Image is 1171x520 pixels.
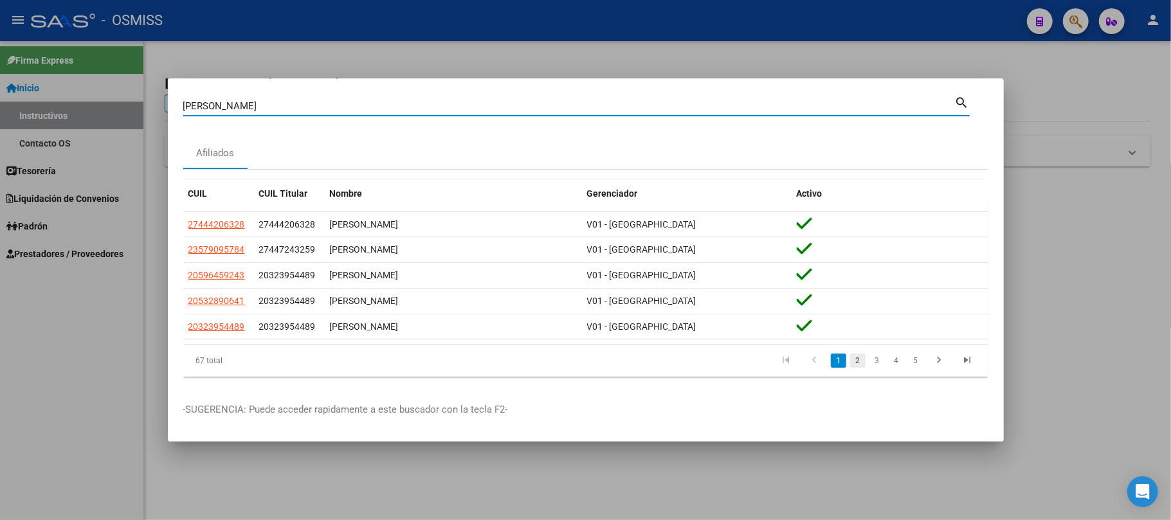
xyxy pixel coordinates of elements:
datatable-header-cell: CUIL [183,180,254,208]
a: 1 [831,354,846,368]
span: 27444206328 [188,219,245,229]
span: 27444206328 [259,219,316,229]
datatable-header-cell: Activo [792,180,988,208]
a: 2 [850,354,866,368]
a: 3 [869,354,885,368]
span: 20323954489 [259,321,316,332]
span: CUIL Titular [259,188,308,199]
mat-icon: search [955,94,970,109]
li: page 4 [887,350,906,372]
span: Activo [797,188,822,199]
div: Afiliados [196,146,234,161]
span: 27447243259 [259,244,316,255]
a: go to previous page [803,354,827,368]
span: V01 - [GEOGRAPHIC_DATA] [587,321,696,332]
span: Gerenciador [587,188,638,199]
li: page 5 [906,350,925,372]
span: Nombre [330,188,363,199]
span: V01 - [GEOGRAPHIC_DATA] [587,244,696,255]
a: go to next page [927,354,952,368]
a: go to last page [956,354,980,368]
a: 5 [908,354,923,368]
span: V01 - [GEOGRAPHIC_DATA] [587,296,696,306]
a: 4 [889,354,904,368]
span: 23579095784 [188,244,245,255]
div: [PERSON_NAME] [330,294,577,309]
datatable-header-cell: CUIL Titular [254,180,325,208]
div: [PERSON_NAME] [330,242,577,257]
p: -SUGERENCIA: Puede acceder rapidamente a este buscador con la tecla F2- [183,402,988,417]
div: 67 total [183,345,342,377]
span: 20596459243 [188,270,245,280]
span: 20323954489 [259,270,316,280]
li: page 3 [867,350,887,372]
span: V01 - [GEOGRAPHIC_DATA] [587,219,696,229]
li: page 1 [829,350,848,372]
span: V01 - [GEOGRAPHIC_DATA] [587,270,696,280]
div: Open Intercom Messenger [1127,476,1158,507]
div: [PERSON_NAME] [330,217,577,232]
span: 20323954489 [259,296,316,306]
li: page 2 [848,350,867,372]
datatable-header-cell: Nombre [325,180,582,208]
div: [PERSON_NAME] [330,268,577,283]
span: 20323954489 [188,321,245,332]
span: CUIL [188,188,208,199]
div: [PERSON_NAME] [330,319,577,334]
span: 20532890641 [188,296,245,306]
datatable-header-cell: Gerenciador [582,180,792,208]
a: go to first page [774,354,799,368]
